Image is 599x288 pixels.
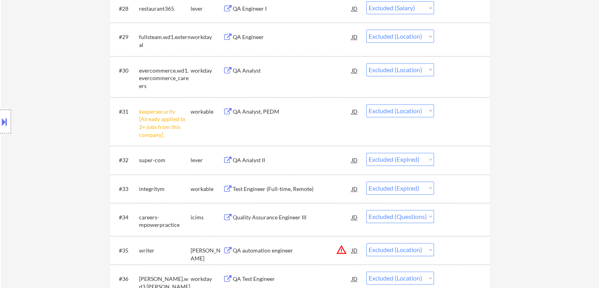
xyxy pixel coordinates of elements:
div: #35 [119,247,133,254]
div: lever [191,156,223,164]
div: JD [351,30,359,44]
div: super-com [139,156,191,164]
div: restaurant365 [139,5,191,13]
div: QA Analyst, PEDM [233,108,352,116]
div: careers-mpowerpractice [139,213,191,229]
div: workday [191,67,223,75]
div: evercommerce.wd1.evercommerce_careers [139,67,191,90]
div: #34 [119,213,133,221]
div: QA Engineer I [233,5,352,13]
div: integritym [139,185,191,193]
div: Test Engineer (Full-time, Remote) [233,185,352,193]
div: [PERSON_NAME] [191,247,223,262]
div: Quality Assurance Engineer III [233,213,352,221]
div: QA automation engineer [233,247,352,254]
div: #29 [119,33,133,41]
div: QA Analyst [233,67,352,75]
div: QA Test Engineer [233,275,352,283]
div: workable [191,108,223,116]
div: JD [351,271,359,286]
div: #36 [119,275,133,283]
div: icims [191,213,223,221]
div: JD [351,210,359,224]
div: lever [191,5,223,13]
div: fullsteam.wd1.external [139,33,191,49]
div: QA Engineer [233,33,352,41]
div: keepersecurity [Already applied to 2+ jobs from this company] [139,108,191,138]
div: workable [191,185,223,193]
div: JD [351,63,359,77]
div: QA Analyst II [233,156,352,164]
div: JD [351,243,359,257]
div: writer [139,247,191,254]
div: JD [351,181,359,196]
div: #28 [119,5,133,13]
div: JD [351,153,359,167]
div: workday [191,33,223,41]
button: warning_amber [336,244,347,255]
div: workday [191,275,223,283]
div: JD [351,1,359,15]
div: JD [351,104,359,118]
